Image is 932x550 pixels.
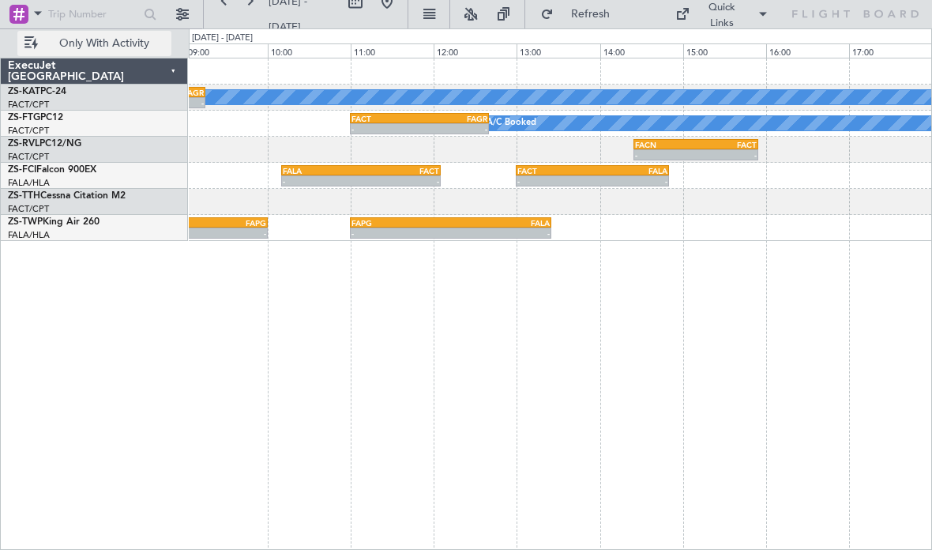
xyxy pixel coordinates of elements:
[361,176,439,186] div: -
[8,191,126,201] a: ZS-TTHCessna Citation M2
[167,228,265,238] div: -
[351,43,434,58] div: 11:00
[283,166,361,175] div: FALA
[450,218,549,228] div: FALA
[153,88,204,97] div: FAGR
[849,43,932,58] div: 17:00
[48,2,139,26] input: Trip Number
[8,139,81,149] a: ZS-RVLPC12/NG
[41,38,167,49] span: Only With Activity
[766,43,849,58] div: 16:00
[450,228,549,238] div: -
[8,177,50,189] a: FALA/HLA
[667,2,776,27] button: Quick Links
[351,228,450,238] div: -
[8,87,40,96] span: ZS-KAT
[351,124,419,134] div: -
[592,176,667,186] div: -
[8,139,39,149] span: ZS-RVL
[487,111,536,135] div: A/C Booked
[268,43,351,58] div: 10:00
[419,114,487,123] div: FAGR
[8,229,50,241] a: FALA/HLA
[8,217,43,227] span: ZS-TWP
[192,32,253,45] div: [DATE] - [DATE]
[283,176,361,186] div: -
[8,165,36,175] span: ZS-FCI
[8,99,49,111] a: FACT/CPT
[8,87,66,96] a: ZS-KATPC-24
[351,218,450,228] div: FAPG
[600,43,683,58] div: 14:00
[683,43,766,58] div: 15:00
[17,31,171,56] button: Only With Activity
[517,43,599,58] div: 13:00
[361,166,439,175] div: FACT
[8,203,49,215] a: FACT/CPT
[696,140,757,149] div: FACT
[434,43,517,58] div: 12:00
[8,113,40,122] span: ZS-FTG
[517,166,592,175] div: FACT
[185,43,268,58] div: 09:00
[167,218,265,228] div: FAPG
[8,125,49,137] a: FACT/CPT
[8,191,40,201] span: ZS-TTH
[8,151,49,163] a: FACT/CPT
[635,150,696,160] div: -
[592,166,667,175] div: FALA
[696,150,757,160] div: -
[8,217,100,227] a: ZS-TWPKing Air 260
[557,9,623,20] span: Refresh
[351,114,419,123] div: FACT
[8,113,63,122] a: ZS-FTGPC12
[635,140,696,149] div: FACN
[517,176,592,186] div: -
[8,165,96,175] a: ZS-FCIFalcon 900EX
[533,2,628,27] button: Refresh
[419,124,487,134] div: -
